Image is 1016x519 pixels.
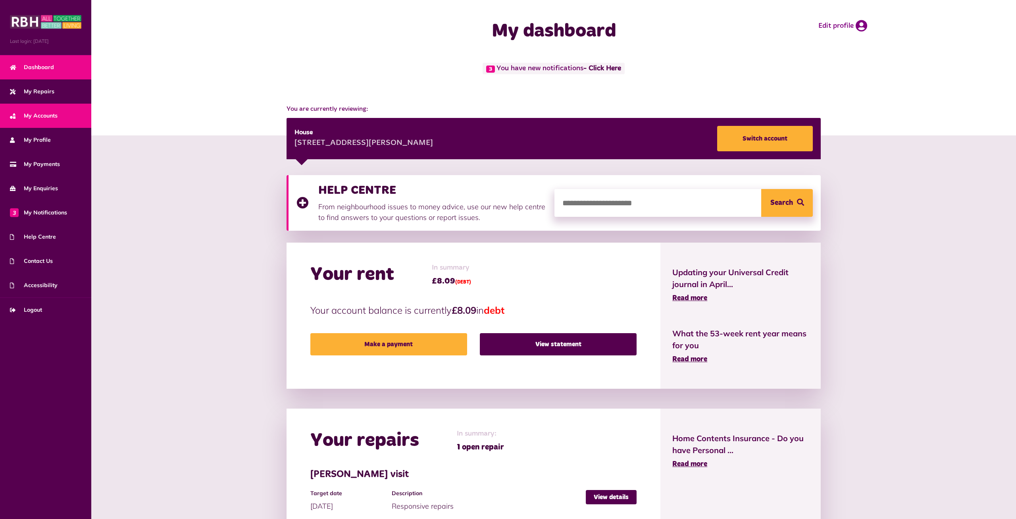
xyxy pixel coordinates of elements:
strong: £8.09 [452,304,476,316]
h2: Your repairs [310,429,419,452]
h2: Your rent [310,263,394,286]
div: Responsive repairs [392,490,586,511]
a: Home Contents Insurance - Do you have Personal ... Read more [672,432,809,470]
span: Updating your Universal Credit journal in April... [672,266,809,290]
a: Updating your Universal Credit journal in April... Read more [672,266,809,304]
span: debt [484,304,504,316]
p: From neighbourhood issues to money advice, use our new help centre to find answers to your questi... [318,201,547,223]
a: View statement [480,333,637,355]
span: You are currently reviewing: [287,104,821,114]
h3: HELP CENTRE [318,183,547,197]
h4: Target date [310,490,388,497]
a: What the 53-week rent year means for you Read more [672,328,809,365]
span: Read more [672,356,707,363]
span: Accessibility [10,281,58,289]
span: My Enquiries [10,184,58,193]
span: Home Contents Insurance - Do you have Personal ... [672,432,809,456]
span: In summary [432,262,471,273]
div: [STREET_ADDRESS][PERSON_NAME] [294,137,433,149]
span: 1 open repair [457,441,504,453]
span: (DEBT) [455,280,471,285]
span: 3 [10,208,19,217]
span: Search [770,189,793,217]
a: View details [586,490,637,504]
a: - Click Here [583,65,621,72]
span: You have new notifications [483,63,625,74]
h3: [PERSON_NAME] visit [310,469,637,480]
span: My Profile [10,136,51,144]
h1: My dashboard [395,20,712,43]
span: Dashboard [10,63,54,71]
span: Read more [672,295,707,302]
a: Switch account [717,126,813,151]
span: My Payments [10,160,60,168]
div: [DATE] [310,490,392,511]
p: Your account balance is currently in [310,303,637,317]
button: Search [761,189,813,217]
h4: Description [392,490,582,497]
span: 3 [486,66,495,73]
span: My Accounts [10,112,58,120]
img: MyRBH [10,14,81,30]
span: Contact Us [10,257,53,265]
span: Read more [672,461,707,468]
span: In summary: [457,428,504,439]
span: Logout [10,306,42,314]
span: Help Centre [10,233,56,241]
span: What the 53-week rent year means for you [672,328,809,351]
div: House [294,128,433,137]
a: Make a payment [310,333,467,355]
span: £8.09 [432,275,471,287]
span: My Notifications [10,208,67,217]
span: My Repairs [10,87,54,96]
span: Last login: [DATE] [10,38,81,45]
a: Edit profile [818,20,867,32]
